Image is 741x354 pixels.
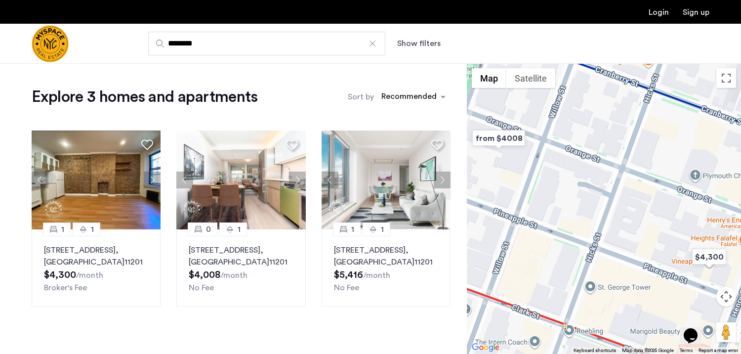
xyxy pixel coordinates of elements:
a: Login [649,8,669,16]
button: Keyboard shortcuts [574,347,616,354]
span: No Fee [189,284,214,292]
a: 11[STREET_ADDRESS], [GEOGRAPHIC_DATA]11201Broker's Fee [32,229,161,307]
button: Next apartment [434,172,451,188]
button: Next apartment [144,172,161,188]
sub: /month [363,271,390,279]
span: 1 [351,223,354,235]
p: [STREET_ADDRESS] 11201 [334,244,438,268]
img: 8515455b-be52-4141-8a40-4c35d33cf98b_638818012150916166.jpeg [176,131,306,229]
span: 1 [381,223,384,235]
button: Show or hide filters [397,38,441,49]
img: 4a86f311-bc8a-42bc-8534-e0ec6dcd7a68_638854163647215298.jpeg [32,131,161,229]
span: $4,300 [44,270,76,280]
button: Toggle fullscreen view [716,68,736,88]
input: Apartment Search [148,32,385,55]
p: [STREET_ADDRESS] 11201 [189,244,293,268]
a: Report a map error [699,347,738,354]
a: Cazamio Logo [32,25,69,62]
ng-select: sort-apartment [376,88,451,106]
sub: /month [76,271,103,279]
div: from $4008 [468,127,529,149]
a: Registration [683,8,709,16]
button: Previous apartment [322,172,338,188]
span: No Fee [334,284,359,292]
p: [STREET_ADDRESS] 11201 [44,244,148,268]
span: 1 [61,223,64,235]
sub: /month [220,271,247,279]
a: Terms [680,347,693,354]
span: 1 [91,223,94,235]
a: Open this area in Google Maps (opens a new window) [469,341,502,354]
button: Map camera controls [716,287,736,307]
span: $5,416 [334,270,363,280]
iframe: chat widget [680,314,711,344]
img: 8515455b-be52-4141-8a40-4c35d33cf98b_638818012091685323.jpeg [322,131,451,229]
a: 01[STREET_ADDRESS], [GEOGRAPHIC_DATA]11201No Fee [176,229,305,307]
div: $4,300 [688,246,730,268]
button: Drag Pegman onto the map to open Street View [716,322,736,342]
h1: Explore 3 homes and apartments [32,87,257,107]
a: 11[STREET_ADDRESS], [GEOGRAPHIC_DATA]11201No Fee [322,229,451,307]
label: Sort by [348,91,374,103]
span: $4,008 [189,270,220,280]
span: 0 [206,223,211,235]
span: Broker's Fee [44,284,87,292]
button: Previous apartment [176,172,193,188]
span: Map data ©2025 Google [622,348,674,353]
img: Google [469,341,502,354]
img: logo [32,25,69,62]
button: Next apartment [289,172,306,188]
span: 1 [238,223,241,235]
button: Show satellite imagery [506,68,555,88]
div: Recommended [380,90,437,105]
button: Show street map [472,68,506,88]
button: Previous apartment [32,172,48,188]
